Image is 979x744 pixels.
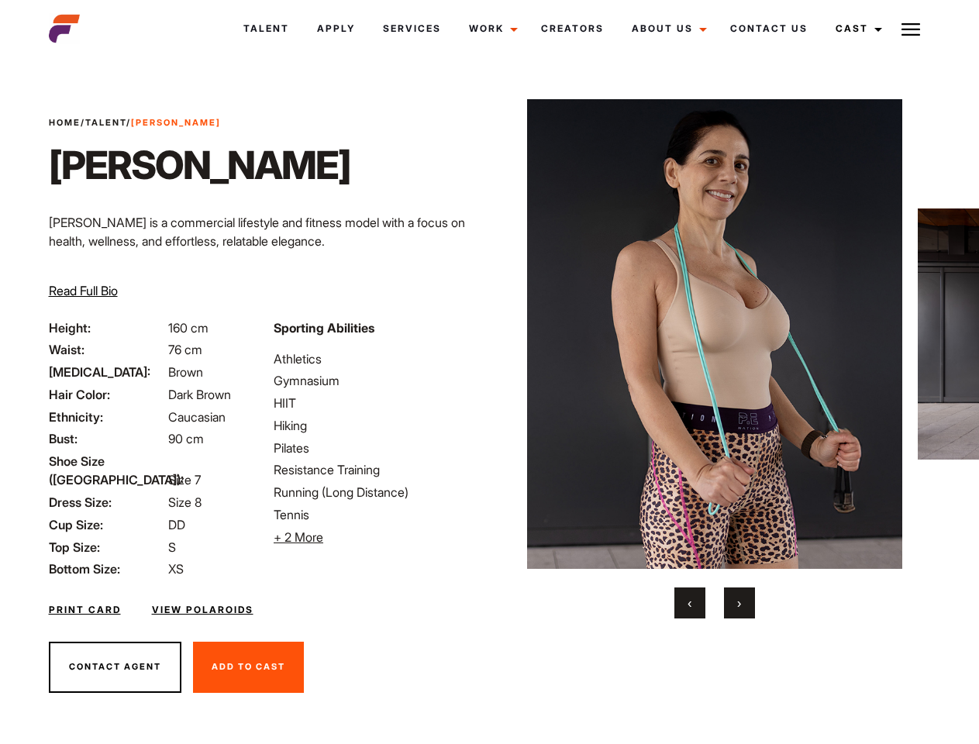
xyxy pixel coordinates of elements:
[274,320,374,336] strong: Sporting Abilities
[49,13,80,44] img: cropped-aefm-brand-fav-22-square.png
[737,595,741,611] span: Next
[212,661,285,672] span: Add To Cast
[49,340,165,359] span: Waist:
[168,342,202,357] span: 76 cm
[274,505,480,524] li: Tennis
[49,385,165,404] span: Hair Color:
[49,117,81,128] a: Home
[131,117,221,128] strong: [PERSON_NAME]
[455,8,527,50] a: Work
[49,142,350,188] h1: [PERSON_NAME]
[901,20,920,39] img: Burger icon
[168,431,204,446] span: 90 cm
[49,283,118,298] span: Read Full Bio
[193,642,304,693] button: Add To Cast
[49,452,165,489] span: Shoe Size ([GEOGRAPHIC_DATA]):
[49,363,165,381] span: [MEDICAL_DATA]:
[168,387,231,402] span: Dark Brown
[168,517,185,532] span: DD
[49,560,165,578] span: Bottom Size:
[168,472,201,487] span: Size 7
[618,8,716,50] a: About Us
[49,408,165,426] span: Ethnicity:
[168,561,184,577] span: XS
[85,117,126,128] a: Talent
[716,8,822,50] a: Contact Us
[822,8,891,50] a: Cast
[168,409,226,425] span: Caucasian
[49,319,165,337] span: Height:
[274,371,480,390] li: Gymnasium
[168,494,202,510] span: Size 8
[369,8,455,50] a: Services
[49,429,165,448] span: Bust:
[229,8,303,50] a: Talent
[49,642,181,693] button: Contact Agent
[274,460,480,479] li: Resistance Training
[152,603,253,617] a: View Polaroids
[274,483,480,501] li: Running (Long Distance)
[274,350,480,368] li: Athletics
[49,116,221,129] span: / /
[527,8,618,50] a: Creators
[303,8,369,50] a: Apply
[274,439,480,457] li: Pilates
[274,394,480,412] li: HIIT
[49,281,118,300] button: Read Full Bio
[274,529,323,545] span: + 2 More
[168,539,176,555] span: S
[688,595,691,611] span: Previous
[49,493,165,511] span: Dress Size:
[274,416,480,435] li: Hiking
[49,263,481,319] p: Through her modeling and wellness brand, HEAL, she inspires others on their wellness journeys—cha...
[49,603,121,617] a: Print Card
[49,515,165,534] span: Cup Size:
[168,320,209,336] span: 160 cm
[49,213,481,250] p: [PERSON_NAME] is a commercial lifestyle and fitness model with a focus on health, wellness, and e...
[168,364,203,380] span: Brown
[49,538,165,556] span: Top Size:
